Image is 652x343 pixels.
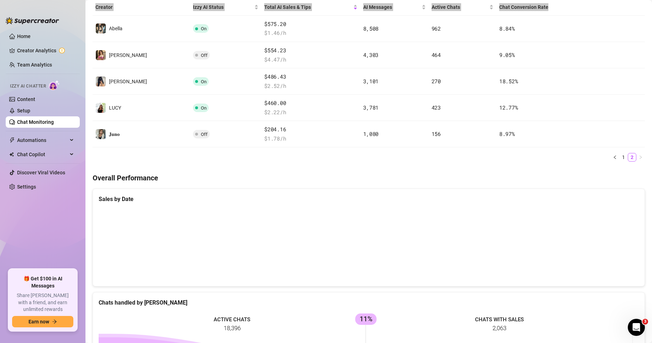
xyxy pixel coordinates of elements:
[432,25,441,32] span: 962
[201,132,208,137] span: Off
[363,130,379,137] span: 1,080
[636,153,645,162] li: Next Page
[620,153,627,161] a: 1
[17,184,36,190] a: Settings
[499,25,515,32] span: 8.84 %
[17,119,54,125] a: Chat Monitoring
[264,73,357,81] span: $486.43
[363,104,379,111] span: 3,781
[201,105,207,111] span: On
[264,134,357,143] span: $ 1.78 /h
[363,3,420,11] span: AI Messages
[96,50,106,60] img: Irene
[264,46,357,55] span: $554.23
[49,80,60,90] img: AI Chatter
[264,29,357,37] span: $ 1.46 /h
[109,131,120,137] span: 𝐉𝐮𝐧𝐨
[96,76,106,86] img: Gwen
[17,62,52,68] a: Team Analytics
[264,56,357,64] span: $ 4.47 /h
[611,153,619,162] button: left
[628,153,636,162] li: 2
[99,195,639,204] div: Sales by Date
[17,108,30,114] a: Setup
[264,99,357,107] span: $460.00
[264,82,357,90] span: $ 2.52 /h
[499,78,518,85] span: 18.52 %
[432,130,441,137] span: 156
[264,125,357,134] span: $204.16
[109,26,122,31] span: Abella
[264,20,357,28] span: $575.20
[264,108,357,117] span: $ 2.22 /h
[628,153,636,161] a: 2
[6,17,59,24] img: logo-BBDzfeDw.svg
[499,104,518,111] span: 12.77 %
[432,51,441,58] span: 464
[10,83,46,90] span: Izzy AI Chatter
[96,103,106,113] img: LUCY️‍️
[99,298,639,307] div: Chats handled by [PERSON_NAME]
[17,45,74,56] a: Creator Analytics exclamation-circle
[96,23,106,33] img: Abella
[432,78,441,85] span: 270
[17,170,65,175] a: Discover Viral Videos
[17,33,31,39] a: Home
[363,51,379,58] span: 4,303
[109,79,147,84] span: [PERSON_NAME]
[193,3,253,11] span: Izzy AI Status
[201,79,207,84] span: On
[109,52,147,58] span: [PERSON_NAME]
[613,155,617,159] span: left
[636,153,645,162] button: right
[628,319,645,336] iframe: Intercom live chat
[611,153,619,162] li: Previous Page
[201,26,207,31] span: On
[109,105,121,111] span: LUCY️‍️
[638,155,643,159] span: right
[619,153,628,162] li: 1
[17,134,68,146] span: Automations
[9,152,14,157] img: Chat Copilot
[17,96,35,102] a: Content
[28,319,49,324] span: Earn now
[363,25,379,32] span: 8,508
[432,3,488,11] span: Active Chats
[12,292,73,313] span: Share [PERSON_NAME] with a friend, and earn unlimited rewards
[201,53,208,58] span: Off
[363,78,379,85] span: 3,101
[12,316,73,327] button: Earn nowarrow-right
[264,3,351,11] span: Total AI Sales & Tips
[52,319,57,324] span: arrow-right
[17,149,68,160] span: Chat Copilot
[9,137,15,143] span: thunderbolt
[432,104,441,111] span: 423
[93,173,645,183] h4: Overall Performance
[642,319,648,324] span: 3
[499,51,515,58] span: 9.05 %
[499,130,515,137] span: 8.97 %
[12,275,73,289] span: 🎁 Get $100 in AI Messages
[96,129,106,139] img: 𝐉𝐮𝐧𝐨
